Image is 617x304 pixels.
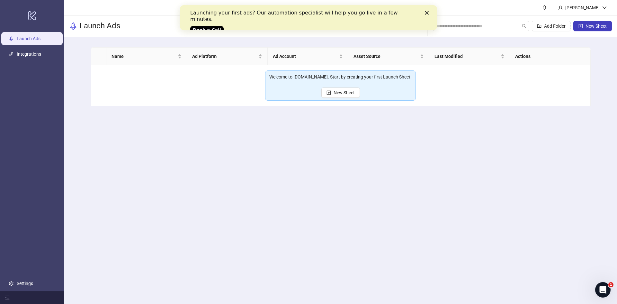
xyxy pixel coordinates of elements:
[326,90,331,95] span: plus-square
[434,53,499,60] span: Last Modified
[245,6,251,10] div: Close
[544,23,566,29] span: Add Folder
[353,53,418,60] span: Asset Source
[321,88,360,98] button: New Sheet
[542,5,547,10] span: bell
[608,282,613,287] span: 1
[348,48,429,65] th: Asset Source
[17,51,41,57] a: Integrations
[5,295,10,300] span: menu-fold
[192,53,257,60] span: Ad Platform
[573,21,612,31] button: New Sheet
[578,24,583,28] span: plus-square
[563,4,602,11] div: [PERSON_NAME]
[69,22,77,30] span: rocket
[537,24,541,28] span: folder-add
[180,5,437,30] iframe: Intercom live chat banner
[106,48,187,65] th: Name
[586,23,607,29] span: New Sheet
[510,48,591,65] th: Actions
[522,24,526,28] span: search
[334,90,355,95] span: New Sheet
[17,36,40,41] a: Launch Ads
[429,48,510,65] th: Last Modified
[268,48,348,65] th: Ad Account
[17,281,33,286] a: Settings
[112,53,176,60] span: Name
[602,5,607,10] span: down
[80,21,120,31] h3: Launch Ads
[595,282,611,298] iframe: Intercom live chat
[10,21,44,29] a: Book a Call
[269,73,412,80] div: Welcome to [DOMAIN_NAME]. Start by creating your first Launch Sheet.
[187,48,268,65] th: Ad Platform
[273,53,338,60] span: Ad Account
[532,21,571,31] button: Add Folder
[558,5,563,10] span: user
